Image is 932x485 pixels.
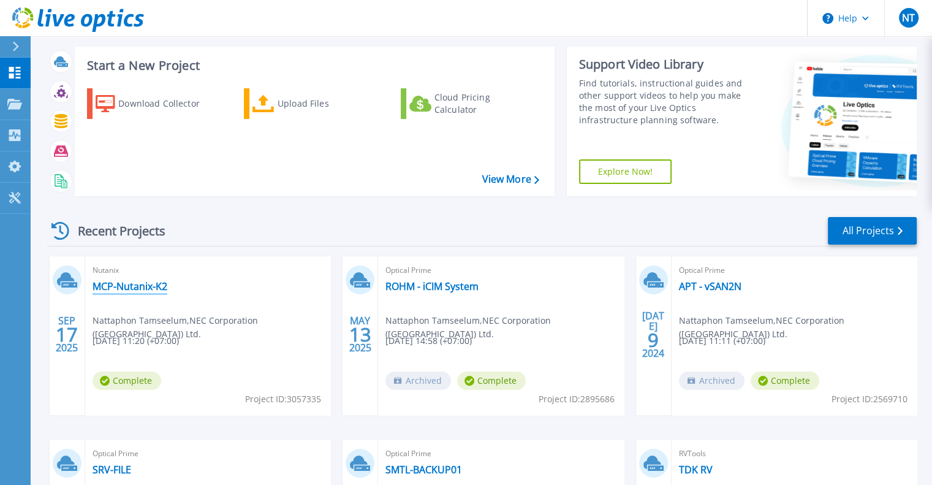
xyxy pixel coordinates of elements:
div: MAY 2025 [349,312,372,357]
span: Project ID: 2569710 [832,392,907,406]
span: [DATE] 14:58 (+07:00) [385,334,472,348]
span: Project ID: 3057335 [245,392,321,406]
a: APT - vSAN2N [679,280,741,292]
a: Download Collector [87,88,224,119]
a: SMTL-BACKUP01 [385,464,462,476]
span: [DATE] 11:11 (+07:00) [679,334,765,348]
div: Recent Projects [47,216,182,246]
span: Nutanix [93,264,323,277]
a: MCP-Nutanix-K2 [93,280,167,292]
a: TDK RV [679,464,713,476]
a: Explore Now! [579,159,672,184]
span: RVTools [679,447,909,460]
div: Upload Files [278,91,376,116]
div: Download Collector [118,91,216,116]
span: Nattaphon Tamseelum , NEC Corporation ([GEOGRAPHIC_DATA]) Ltd. [679,314,917,341]
span: NT [902,13,915,23]
span: Optical Prime [679,264,909,277]
div: Find tutorials, instructional guides and other support videos to help you make the most of your L... [579,77,755,126]
span: Optical Prime [385,264,616,277]
h3: Start a New Project [87,59,539,72]
span: Nattaphon Tamseelum , NEC Corporation ([GEOGRAPHIC_DATA]) Ltd. [93,314,330,341]
span: 9 [648,335,659,345]
span: Optical Prime [93,447,323,460]
span: Complete [751,372,819,390]
div: Cloud Pricing Calculator [434,91,532,116]
span: Archived [385,372,451,390]
a: ROHM - iCIM System [385,280,479,292]
a: View More [482,174,539,185]
div: [DATE] 2024 [642,312,665,357]
span: [DATE] 11:20 (+07:00) [93,334,179,348]
a: SRV-FILE [93,464,131,476]
span: 13 [349,329,371,340]
span: Optical Prime [385,447,616,460]
a: All Projects [828,217,917,245]
a: Cloud Pricing Calculator [401,88,537,119]
span: Project ID: 2895686 [539,392,615,406]
span: Complete [93,372,161,390]
span: Nattaphon Tamseelum , NEC Corporation ([GEOGRAPHIC_DATA]) Ltd. [385,314,623,341]
div: Support Video Library [579,56,755,72]
div: SEP 2025 [55,312,78,357]
span: 17 [56,329,78,340]
span: Archived [679,372,744,390]
a: Upload Files [244,88,381,119]
span: Complete [457,372,526,390]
